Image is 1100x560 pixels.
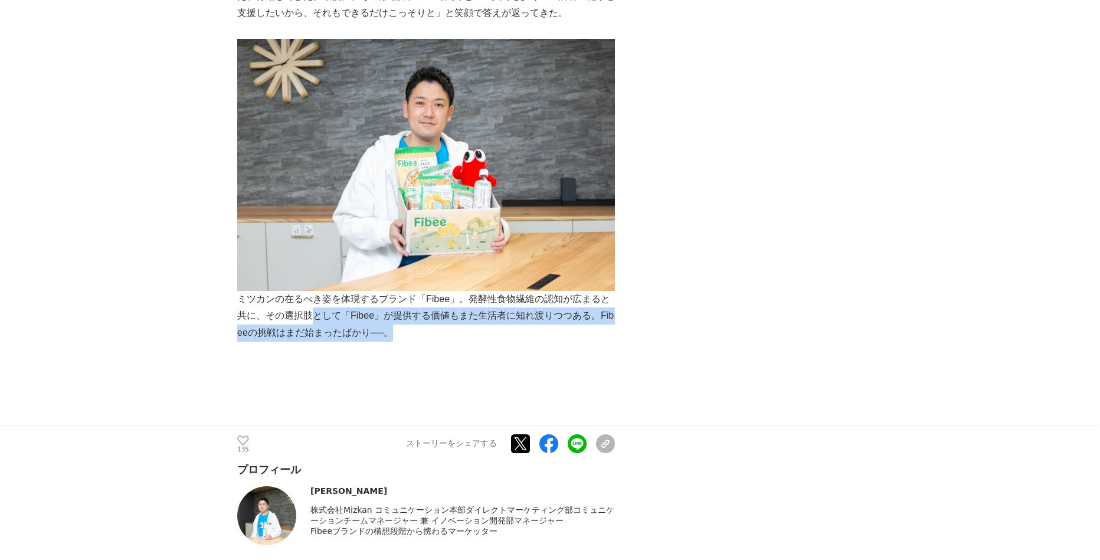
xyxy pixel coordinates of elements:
div: [PERSON_NAME] [310,486,615,496]
span: 株式会社Mizkan コミュニケーション本部ダイレクトマーケティング部コミュニケーションチームマネージャー 兼 イノベーション開発部マネージャー [310,505,614,525]
p: ミツカンの在るべき姿を体現するブランド「Fibee」。発酵性食物繊維の認知が広まると共に、その選択肢として「Fibee」が提供する価値もまた生活者に知れ渡りつつある。Fibeeの挑戦はまだ始まっ... [237,39,615,342]
div: プロフィール [237,463,615,477]
img: thumbnail_51bfdb00-050a-11f0-b770-85173d80a805.jpg [237,39,615,291]
img: thumbnail_0d879f30-0636-11f0-86cf-0f1cd98a6d9a.jpg [237,486,296,545]
p: 135 [237,447,249,453]
span: Fibeeブランドの構想段階から携わるマーケッター [310,526,497,536]
p: ストーリーをシェアする [406,438,497,449]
